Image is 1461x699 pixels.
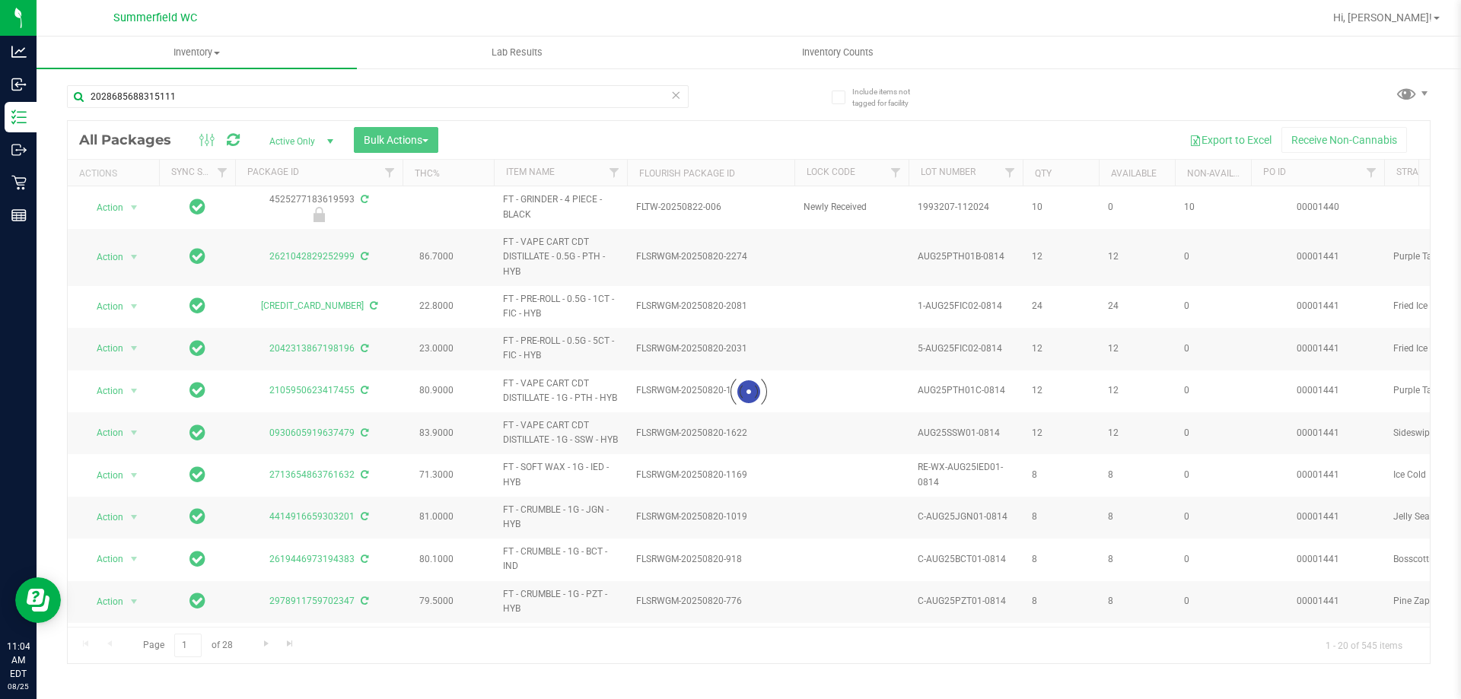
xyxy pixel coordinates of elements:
inline-svg: Retail [11,175,27,190]
inline-svg: Outbound [11,142,27,157]
span: Inventory [37,46,357,59]
inline-svg: Inventory [11,110,27,125]
p: 11:04 AM EDT [7,640,30,681]
span: Inventory Counts [781,46,894,59]
a: Lab Results [357,37,677,68]
span: Lab Results [471,46,563,59]
a: Inventory [37,37,357,68]
span: Summerfield WC [113,11,197,24]
inline-svg: Inbound [11,77,27,92]
iframe: Resource center [15,577,61,623]
a: Inventory Counts [677,37,998,68]
span: Clear [670,85,681,105]
inline-svg: Reports [11,208,27,223]
span: Hi, [PERSON_NAME]! [1333,11,1432,24]
input: Search Package ID, Item Name, SKU, Lot or Part Number... [67,85,689,108]
span: Include items not tagged for facility [852,86,928,109]
inline-svg: Analytics [11,44,27,59]
p: 08/25 [7,681,30,692]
